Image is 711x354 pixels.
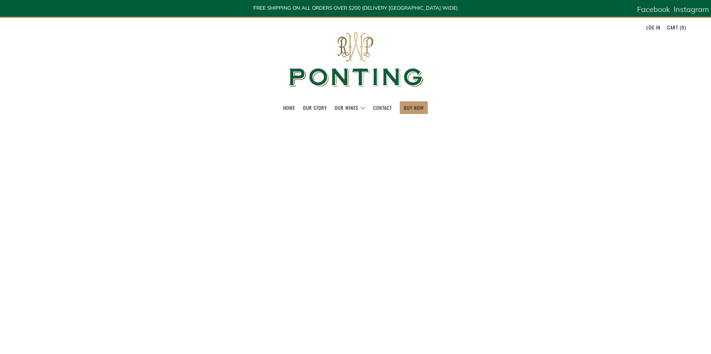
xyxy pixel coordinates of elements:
a: Our Story [303,102,327,114]
a: Our Wines [335,102,365,114]
a: Contact [373,102,392,114]
span: 0 [681,24,684,31]
span: Instagram [674,4,709,14]
a: Facebook [637,2,670,17]
span: Facebook [637,4,670,14]
a: Cart (0) [667,21,686,33]
a: Instagram [674,2,709,17]
a: Log in [646,21,661,33]
img: Ponting Wines [281,18,430,101]
a: BUY NOW [404,102,424,114]
a: Home [283,102,295,114]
